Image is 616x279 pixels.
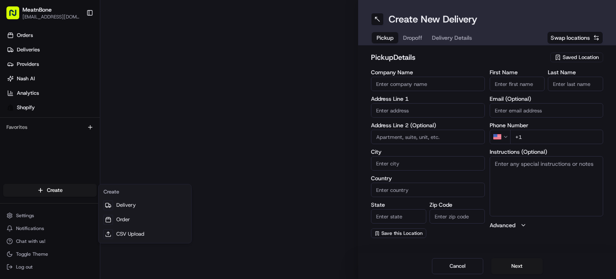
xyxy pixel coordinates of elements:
h1: Create New Delivery [389,13,477,26]
span: Notifications [16,225,44,232]
label: Email (Optional) [490,96,604,102]
label: Country [371,175,485,181]
span: Wisdom [PERSON_NAME] [25,124,85,130]
span: Chat with us! [16,238,45,244]
span: Toggle Theme [16,251,48,257]
input: Clear [21,51,132,60]
span: Dropoff [403,34,422,42]
button: Next [491,258,543,274]
label: Zip Code [430,202,485,208]
a: Order [100,212,190,227]
label: Instructions (Optional) [490,149,604,155]
span: Deliveries [17,46,40,53]
span: • [87,146,90,152]
img: 1736555255976-a54dd68f-1ca7-489b-9aae-adbdc363a1c4 [16,124,22,131]
div: Favorites [3,121,97,134]
button: Start new chat [136,79,146,88]
input: Enter country [371,183,485,197]
input: Enter address [371,103,485,118]
span: Knowledge Base [16,179,61,187]
button: Save this Location [371,228,426,238]
input: Enter city [371,156,485,171]
h2: pickup Details [371,52,545,63]
input: Enter company name [371,77,485,91]
input: Enter zip code [430,209,485,224]
span: Log out [16,264,32,270]
label: Last Name [548,69,603,75]
span: Wisdom [PERSON_NAME] [25,146,85,152]
div: Start new chat [36,76,132,84]
label: Advanced [490,221,515,229]
label: First Name [490,69,545,75]
input: Enter last name [548,77,603,91]
span: Analytics [17,90,39,97]
label: City [371,149,485,155]
div: 📗 [8,180,14,186]
span: Nash AI [17,75,35,82]
input: Enter phone number [510,130,604,144]
img: 1736555255976-a54dd68f-1ca7-489b-9aae-adbdc363a1c4 [8,76,22,91]
span: Save this Location [381,230,423,236]
img: Wisdom Oko [8,138,21,154]
span: Shopify [17,104,35,111]
span: Orders [17,32,33,39]
button: Cancel [432,258,483,274]
span: Create [47,187,63,194]
button: Saved Location [550,52,603,63]
img: Wisdom Oko [8,116,21,132]
span: Providers [17,61,39,68]
a: 📗Knowledge Base [5,176,65,190]
span: [DATE] [91,146,108,152]
label: Phone Number [490,122,604,128]
img: Nash [8,8,24,24]
p: Welcome 👋 [8,32,146,45]
span: Swap locations [551,34,590,42]
span: [DATE] [91,124,108,130]
a: Powered byPylon [57,198,97,205]
a: 💻API Documentation [65,176,132,190]
label: Address Line 1 [371,96,485,102]
input: Enter email address [490,103,604,118]
input: Apartment, suite, unit, etc. [371,130,485,144]
button: Advanced [490,221,604,229]
a: CSV Upload [100,227,190,241]
div: We're available if you need us! [36,84,110,91]
div: 💻 [68,180,74,186]
img: Shopify logo [7,104,14,111]
span: Settings [16,212,34,219]
img: 1755196953914-cd9d9cba-b7f7-46ee-b6f5-75ff69acacf5 [17,76,31,91]
span: Pylon [80,199,97,205]
span: API Documentation [76,179,129,187]
label: Company Name [371,69,485,75]
a: Delivery [100,198,190,212]
label: State [371,202,426,208]
span: Delivery Details [432,34,472,42]
input: Enter state [371,209,426,224]
span: Saved Location [563,54,599,61]
span: • [87,124,90,130]
div: Past conversations [8,104,54,110]
div: Create [100,186,190,198]
span: [EMAIL_ADDRESS][DOMAIN_NAME] [22,14,80,20]
label: Address Line 2 (Optional) [371,122,485,128]
span: MeatnBone [22,6,52,14]
img: 1736555255976-a54dd68f-1ca7-489b-9aae-adbdc363a1c4 [16,146,22,153]
button: See all [124,102,146,112]
span: Pickup [377,34,393,42]
input: Enter first name [490,77,545,91]
button: Swap locations [547,31,603,44]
